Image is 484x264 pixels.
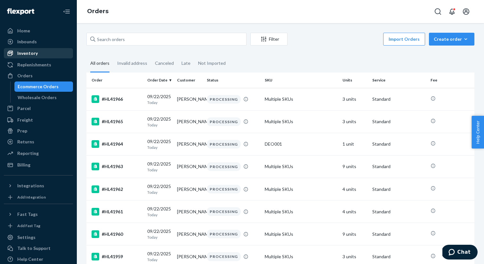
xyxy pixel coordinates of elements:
[4,243,73,253] button: Talk to Support
[147,138,172,150] div: 09/22/2025
[174,155,204,178] td: [PERSON_NAME]
[4,181,73,191] button: Integrations
[372,141,425,147] p: Standard
[17,28,30,34] div: Home
[4,48,73,58] a: Inventory
[17,128,27,134] div: Prep
[147,212,172,217] p: Today
[145,72,174,88] th: Order Date
[147,116,172,128] div: 09/22/2025
[174,133,204,155] td: [PERSON_NAME]
[4,126,73,136] a: Prep
[340,223,370,245] td: 9 units
[147,257,172,262] p: Today
[370,72,428,88] th: Service
[147,161,172,173] div: 09/22/2025
[428,72,474,88] th: Fee
[86,33,246,46] input: Search orders
[147,190,172,195] p: Today
[204,72,262,88] th: Status
[181,55,190,72] div: Late
[340,72,370,88] th: Units
[60,5,73,18] button: Close Navigation
[262,155,340,178] td: Multiple SKUs
[4,115,73,125] a: Freight
[14,92,73,103] a: Wholesale Orders
[147,206,172,217] div: 09/22/2025
[147,145,172,150] p: Today
[147,167,172,173] p: Today
[372,118,425,125] p: Standard
[372,186,425,192] p: Standard
[207,185,241,193] div: PROCESSING
[340,88,370,110] td: 3 units
[147,122,172,128] p: Today
[265,141,337,147] div: DEO001
[147,100,172,105] p: Today
[207,162,241,171] div: PROCESSING
[432,5,444,18] button: Open Search Box
[250,33,287,46] button: Filter
[372,209,425,215] p: Standard
[155,55,174,72] div: Canceled
[174,110,204,133] td: [PERSON_NAME]
[207,252,241,261] div: PROCESSING
[262,223,340,245] td: Multiple SKUs
[446,5,458,18] button: Open notifications
[92,230,142,238] div: #HL41960
[117,55,147,72] div: Invalid address
[92,253,142,260] div: #HL41959
[4,222,73,230] a: Add Fast Tag
[17,234,36,241] div: Settings
[92,163,142,170] div: #HL41963
[17,162,30,168] div: Billing
[251,36,287,42] div: Filter
[472,116,484,149] button: Help Center
[340,178,370,200] td: 4 units
[7,8,34,15] img: Flexport logo
[18,94,57,101] div: Wholesale Orders
[92,95,142,103] div: #HL41966
[82,2,114,21] ol: breadcrumbs
[429,33,474,46] button: Create order
[262,200,340,223] td: Multiple SKUs
[147,183,172,195] div: 09/22/2025
[372,231,425,237] p: Standard
[17,72,33,79] div: Orders
[262,178,340,200] td: Multiple SKUs
[340,155,370,178] td: 9 units
[17,139,34,145] div: Returns
[207,140,241,149] div: PROCESSING
[17,50,38,56] div: Inventory
[90,55,109,72] div: All orders
[17,211,38,217] div: Fast Tags
[174,200,204,223] td: [PERSON_NAME]
[4,137,73,147] a: Returns
[17,194,46,200] div: Add Integration
[207,95,241,104] div: PROCESSING
[372,96,425,102] p: Standard
[147,228,172,240] div: 09/22/2025
[17,117,33,123] div: Freight
[4,160,73,170] a: Billing
[92,140,142,148] div: #HL41964
[4,232,73,243] a: Settings
[442,245,478,261] iframe: Opens a widget where you can chat to one of our agents
[4,103,73,114] a: Parcel
[177,77,202,83] div: Customer
[147,234,172,240] p: Today
[86,72,145,88] th: Order
[4,37,73,47] a: Inbounds
[434,36,470,42] div: Create order
[17,38,37,45] div: Inbounds
[174,223,204,245] td: [PERSON_NAME]
[340,200,370,223] td: 4 units
[340,110,370,133] td: 3 units
[4,148,73,158] a: Reporting
[92,185,142,193] div: #HL41962
[262,88,340,110] td: Multiple SKUs
[87,8,109,15] a: Orders
[4,193,73,201] a: Add Integration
